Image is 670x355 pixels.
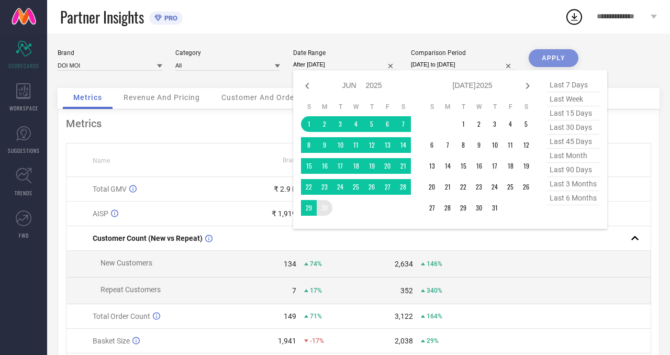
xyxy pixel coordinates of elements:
[379,116,395,132] td: Fri Jun 06 2025
[487,179,502,195] td: Thu Jul 24 2025
[278,337,296,345] div: 1,941
[395,337,413,345] div: 2,038
[332,103,348,111] th: Tuesday
[440,137,455,153] td: Mon Jul 07 2025
[15,189,32,197] span: TRENDS
[424,179,440,195] td: Sun Jul 20 2025
[395,179,411,195] td: Sat Jun 28 2025
[487,158,502,174] td: Thu Jul 17 2025
[502,103,518,111] th: Friday
[547,149,599,163] span: last month
[9,104,38,112] span: WORKSPACE
[379,158,395,174] td: Fri Jun 20 2025
[427,260,442,268] span: 146%
[364,116,379,132] td: Thu Jun 05 2025
[424,137,440,153] td: Sun Jul 06 2025
[364,137,379,153] td: Thu Jun 12 2025
[487,137,502,153] td: Thu Jul 10 2025
[440,158,455,174] td: Mon Jul 14 2025
[395,116,411,132] td: Sat Jun 07 2025
[400,286,413,295] div: 352
[301,116,317,132] td: Sun Jun 01 2025
[348,137,364,153] td: Wed Jun 11 2025
[310,337,324,345] span: -17%
[301,200,317,216] td: Sun Jun 29 2025
[440,200,455,216] td: Mon Jul 28 2025
[518,158,534,174] td: Sat Jul 19 2025
[502,137,518,153] td: Fri Jul 11 2025
[440,179,455,195] td: Mon Jul 21 2025
[440,103,455,111] th: Monday
[317,179,332,195] td: Mon Jun 23 2025
[348,158,364,174] td: Wed Jun 18 2025
[284,312,296,320] div: 149
[310,260,322,268] span: 74%
[272,209,296,218] div: ₹ 1,919
[395,103,411,111] th: Saturday
[502,179,518,195] td: Fri Jul 25 2025
[364,179,379,195] td: Thu Jun 26 2025
[471,103,487,111] th: Wednesday
[93,234,203,242] span: Customer Count (New vs Repeat)
[518,116,534,132] td: Sat Jul 05 2025
[455,200,471,216] td: Tue Jul 29 2025
[301,103,317,111] th: Sunday
[379,103,395,111] th: Friday
[93,209,108,218] span: AISP
[487,103,502,111] th: Thursday
[547,135,599,149] span: last 45 days
[93,337,130,345] span: Basket Size
[93,185,127,193] span: Total GMV
[332,158,348,174] td: Tue Jun 17 2025
[471,158,487,174] td: Wed Jul 16 2025
[317,116,332,132] td: Mon Jun 02 2025
[455,137,471,153] td: Tue Jul 08 2025
[317,158,332,174] td: Mon Jun 16 2025
[283,157,317,164] span: Brand Value
[317,137,332,153] td: Mon Jun 09 2025
[310,313,322,320] span: 71%
[100,285,161,294] span: Repeat Customers
[348,116,364,132] td: Wed Jun 04 2025
[124,93,200,102] span: Revenue And Pricing
[293,59,398,70] input: Select date range
[310,287,322,294] span: 17%
[274,185,296,193] div: ₹ 2.9 L
[317,103,332,111] th: Monday
[332,137,348,153] td: Tue Jun 10 2025
[471,179,487,195] td: Wed Jul 23 2025
[424,200,440,216] td: Sun Jul 27 2025
[100,259,152,267] span: New Customers
[518,179,534,195] td: Sat Jul 26 2025
[424,103,440,111] th: Sunday
[60,6,144,28] span: Partner Insights
[379,179,395,195] td: Fri Jun 27 2025
[547,120,599,135] span: last 30 days
[455,158,471,174] td: Tue Jul 15 2025
[93,312,150,320] span: Total Order Count
[395,260,413,268] div: 2,634
[487,200,502,216] td: Thu Jul 31 2025
[547,191,599,205] span: last 6 months
[547,177,599,191] span: last 3 months
[547,106,599,120] span: last 15 days
[395,312,413,320] div: 3,122
[395,158,411,174] td: Sat Jun 21 2025
[427,287,442,294] span: 340%
[73,93,102,102] span: Metrics
[348,103,364,111] th: Wednesday
[547,163,599,177] span: last 90 days
[284,260,296,268] div: 134
[221,93,301,102] span: Customer And Orders
[487,116,502,132] td: Thu Jul 03 2025
[427,313,442,320] span: 164%
[301,80,314,92] div: Previous month
[19,231,29,239] span: FWD
[518,137,534,153] td: Sat Jul 12 2025
[292,286,296,295] div: 7
[162,14,177,22] span: PRO
[348,179,364,195] td: Wed Jun 25 2025
[379,137,395,153] td: Fri Jun 13 2025
[66,117,651,130] div: Metrics
[293,49,398,57] div: Date Range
